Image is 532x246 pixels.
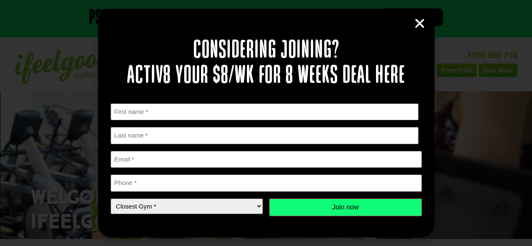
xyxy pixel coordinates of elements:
input: Phone * [111,175,422,192]
a: Close [413,17,426,30]
h2: Considering joining? Activ8 your $8/wk for 8 weeks deal here [111,38,422,89]
input: Last name * [111,127,419,144]
input: Email * [111,151,422,168]
input: Join now [269,198,422,216]
input: First name * [111,103,419,121]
